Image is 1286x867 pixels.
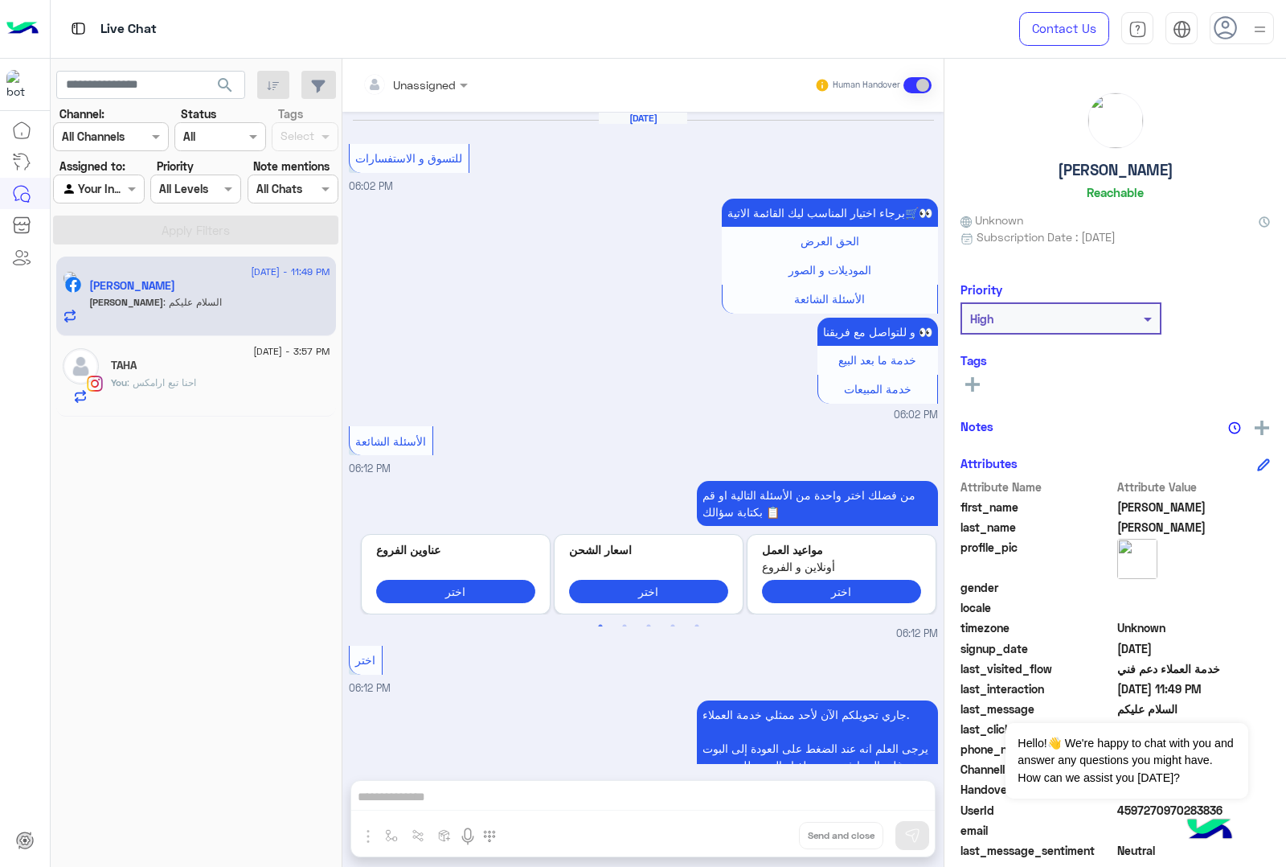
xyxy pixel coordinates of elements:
[355,151,462,165] span: للتسوق و الاستفسارات
[833,79,900,92] small: Human Handover
[1173,20,1191,39] img: tab
[89,279,175,293] h5: Mahmoud Ali
[59,158,125,175] label: Assigned to:
[1117,680,1271,697] span: 2025-08-26T20:49:25.979Z
[801,234,859,248] span: الحق العرض
[762,558,921,575] span: أونلاين و الفروع
[569,541,728,558] p: اسعار الشحن
[569,580,728,603] button: اختر
[960,519,1114,536] span: last_name
[1255,421,1269,435] img: add
[722,199,938,227] p: 26/8/2025, 6:02 PM
[1019,12,1109,46] a: Contact Us
[53,216,338,244] button: Apply Filters
[960,680,1114,697] span: last_interaction
[896,627,938,642] span: 06:12 PM
[215,76,235,95] span: search
[1117,599,1271,616] span: null
[960,721,1114,738] span: last_clicked_button
[960,640,1114,657] span: signup_date
[376,580,535,603] button: اختر
[1117,539,1157,579] img: picture
[1087,185,1144,199] h6: Reachable
[1117,802,1271,819] span: 4597270970283836
[1250,19,1270,39] img: profile
[689,618,705,635] button: 5 of 3
[376,541,535,558] p: عناوين الفروع
[1005,723,1247,799] span: Hello!👋 We're happy to chat with you and answer any questions you might have. How can we assist y...
[977,228,1116,245] span: Subscription Date : [DATE]
[89,296,163,308] span: [PERSON_NAME]
[1117,660,1271,677] span: خدمة العملاء دعم فني
[960,660,1114,677] span: last_visited_flow
[960,419,993,433] h6: Notes
[762,541,921,558] p: مواعيد العمل
[253,344,330,359] span: [DATE] - 3:57 PM
[960,842,1114,859] span: last_message_sentiment
[599,113,687,124] h6: [DATE]
[1117,519,1271,536] span: Ali
[59,105,104,122] label: Channel:
[697,481,938,526] p: 26/8/2025, 6:12 PM
[87,376,103,392] img: Instagram
[349,682,391,694] span: 06:12 PM
[960,579,1114,596] span: gender
[63,348,99,384] img: defaultAdmin.png
[1117,579,1271,596] span: null
[960,212,1023,228] span: Unknown
[1058,161,1173,179] h5: [PERSON_NAME]
[1128,20,1147,39] img: tab
[960,479,1114,495] span: Attribute Name
[1117,499,1271,516] span: Mahmoud
[1117,842,1271,859] span: 0
[181,105,216,122] label: Status
[1117,619,1271,636] span: Unknown
[960,353,1270,368] h6: Tags
[616,618,633,635] button: 2 of 3
[253,158,330,175] label: Note mentions
[960,701,1114,717] span: last_message
[960,741,1114,758] span: phone_number
[1117,822,1271,839] span: null
[1121,12,1153,46] a: tab
[817,318,938,346] p: 26/8/2025, 6:02 PM
[762,580,921,603] button: اختر
[960,761,1114,778] span: ChannelId
[63,271,77,286] img: picture
[960,599,1114,616] span: locale
[838,353,916,367] span: خدمة ما بعد البيع
[844,382,911,396] span: خدمة المبيعات
[349,180,393,192] span: 06:02 PM
[68,18,88,39] img: tab
[641,618,657,635] button: 3 of 3
[1117,640,1271,657] span: 2025-03-09T23:17:28.059Z
[665,618,681,635] button: 4 of 3
[206,71,245,105] button: search
[6,70,35,99] img: 713415422032625
[127,376,196,388] span: احنا تبع ارامكس
[794,292,865,306] span: الأسئلة الشائعة
[960,802,1114,819] span: UserId
[355,653,375,667] span: اختر
[697,701,938,796] p: 26/8/2025, 6:12 PM
[1182,803,1238,859] img: hulul-logo.png
[960,456,1018,470] h6: Attributes
[960,539,1114,576] span: profile_pic
[251,265,330,279] span: [DATE] - 11:49 PM
[960,822,1114,839] span: email
[960,282,1002,297] h6: Priority
[65,277,81,293] img: Facebook
[163,296,222,308] span: السلام عليكم
[960,499,1114,516] span: first_name
[1088,93,1143,148] img: picture
[894,408,938,423] span: 06:02 PM
[960,781,1114,798] span: HandoverOn
[157,158,194,175] label: Priority
[349,462,391,475] span: 06:12 PM
[1117,479,1271,495] span: Attribute Value
[960,619,1114,636] span: timezone
[6,12,39,46] img: Logo
[788,263,871,277] span: الموديلات و الصور
[111,376,127,388] span: You
[799,822,883,849] button: Send and close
